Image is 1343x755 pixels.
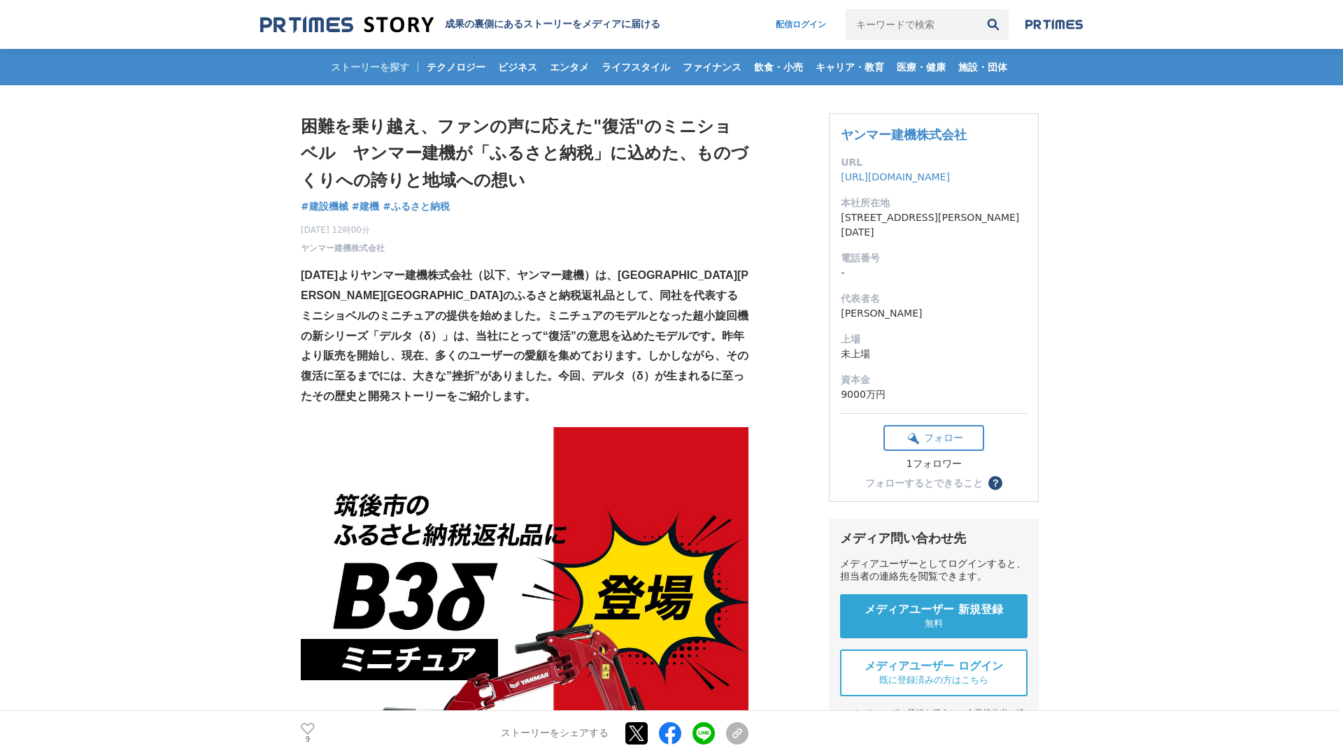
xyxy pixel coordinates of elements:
span: #ふるさと納税 [383,200,450,213]
span: 飲食・小売 [748,61,809,73]
dd: [STREET_ADDRESS][PERSON_NAME][DATE] [841,210,1027,240]
a: テクノロジー [421,49,491,85]
a: ヤンマー建機株式会社 [301,242,385,254]
a: 施設・団体 [953,49,1013,85]
span: 既に登録済みの方はこちら [879,674,988,686]
span: ビジネス [492,61,543,73]
a: ヤンマー建機株式会社 [841,127,967,142]
dt: 本社所在地 [841,196,1027,210]
dd: 9000万円 [841,387,1027,402]
span: テクノロジー [421,61,491,73]
div: メディアユーザーとしてログインすると、担当者の連絡先を閲覧できます。 [840,558,1028,583]
span: 施設・団体 [953,61,1013,73]
span: メディアユーザー 新規登録 [865,603,1003,617]
div: メディア問い合わせ先 [840,530,1028,547]
span: ファイナンス [677,61,747,73]
p: ストーリーをシェアする [501,727,609,740]
img: 成果の裏側にあるストーリーをメディアに届ける [260,15,434,34]
a: 医療・健康 [891,49,951,85]
a: エンタメ [544,49,595,85]
a: メディアユーザー 新規登録 無料 [840,594,1028,638]
span: #建機 [352,200,380,213]
dt: 電話番号 [841,251,1027,266]
a: [URL][DOMAIN_NAME] [841,171,950,182]
dt: URL [841,155,1027,170]
h2: 成果の裏側にあるストーリーをメディアに届ける [445,18,660,31]
a: 成果の裏側にあるストーリーをメディアに届ける 成果の裏側にあるストーリーをメディアに届ける [260,15,660,34]
span: 無料 [925,617,943,630]
dd: [PERSON_NAME] [841,306,1027,321]
button: フォロー [883,425,984,451]
img: prtimes [1025,19,1083,30]
a: 飲食・小売 [748,49,809,85]
span: 医療・健康 [891,61,951,73]
span: [DATE] 12時00分 [301,224,385,236]
dt: 上場 [841,332,1027,347]
a: ライフスタイル [596,49,676,85]
strong: [DATE]よりヤンマー建機株式会社（以下、ヤンマー建機）は、[GEOGRAPHIC_DATA][PERSON_NAME][GEOGRAPHIC_DATA]のふるさと納税返礼品として、同社を代表... [301,269,748,402]
span: キャリア・教育 [810,61,890,73]
span: エンタメ [544,61,595,73]
div: 1フォロワー [883,458,984,470]
a: #ふるさと納税 [383,199,450,214]
dd: 未上場 [841,347,1027,361]
a: キャリア・教育 [810,49,890,85]
a: メディアユーザー ログイン 既に登録済みの方はこちら [840,649,1028,696]
a: ファイナンス [677,49,747,85]
a: #建機 [352,199,380,214]
button: ？ [988,476,1002,490]
a: #建設機械 [301,199,348,214]
a: 配信ログイン [762,9,840,40]
a: ビジネス [492,49,543,85]
dt: 資本金 [841,373,1027,387]
span: メディアユーザー ログイン [865,659,1003,674]
span: #建設機械 [301,200,348,213]
dd: - [841,266,1027,280]
h1: 困難を乗り越え、ファンの声に応えた"復活"のミニショベル ヤンマー建機が「ふるさと納税」に込めた、ものづくりへの誇りと地域への想い [301,113,748,194]
span: ライフスタイル [596,61,676,73]
div: フォローするとできること [865,478,983,488]
p: 9 [301,736,315,743]
button: 検索 [978,9,1009,40]
span: ？ [990,478,1000,488]
input: キーワードで検索 [846,9,978,40]
dt: 代表者名 [841,292,1027,306]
